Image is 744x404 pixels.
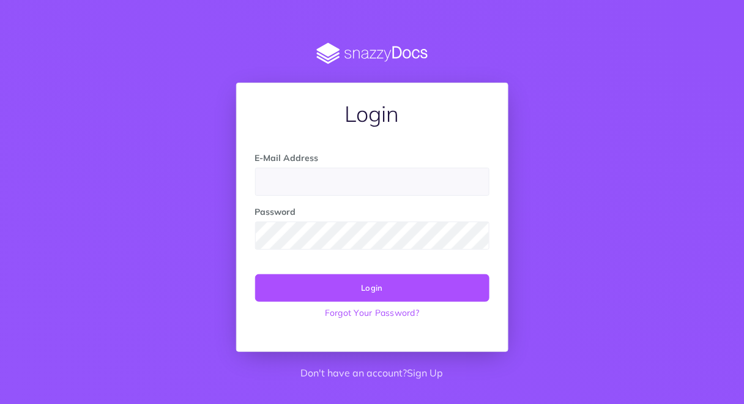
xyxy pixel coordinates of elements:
[255,302,489,324] a: Forgot Your Password?
[236,43,508,64] img: SnazzyDocs Logo
[255,274,489,301] button: Login
[255,205,296,219] label: Password
[236,365,508,381] p: Don't have an account?
[255,102,489,126] h1: Login
[407,367,444,379] a: Sign Up
[255,151,319,165] label: E-Mail Address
